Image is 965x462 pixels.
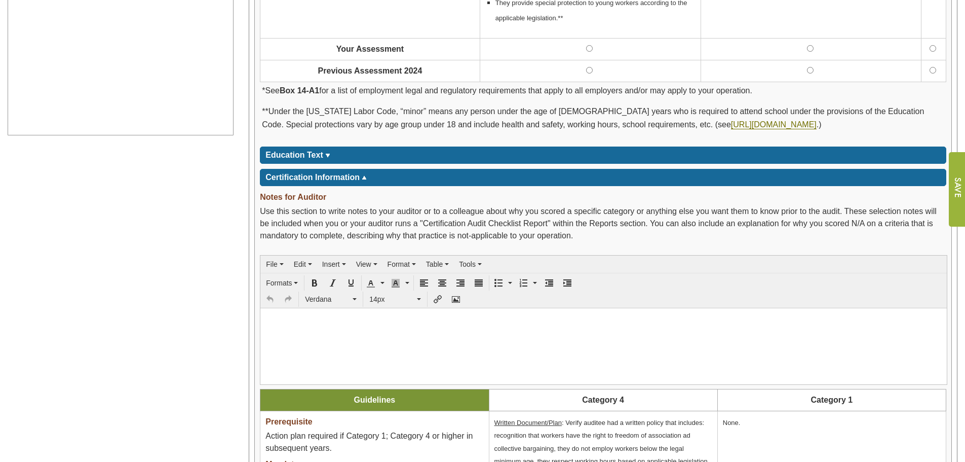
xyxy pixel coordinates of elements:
[365,292,426,307] div: Font Sizes
[388,275,412,291] div: Background color
[559,275,576,291] div: Increase indent
[447,292,465,307] div: Insert/edit image
[280,292,297,307] div: Redo
[260,205,946,247] div: Use this section to write notes to your auditor or to a colleague about why you scored a specific...
[494,419,562,427] u: Written Document/Plan
[265,432,473,452] span: Action plan required if Category 1; Category 4 or higher in subsequent years.
[325,154,330,157] img: sort_arrow_down.gif
[260,169,946,186] div: Click to toggle certification information
[324,275,341,291] div: Italic
[266,279,292,287] span: Formats
[429,292,446,307] div: Insert/edit link
[265,173,360,182] span: Certification Information
[260,147,946,164] div: Click for more or less content
[294,260,306,268] span: Edit
[948,152,965,227] input: Submit
[723,419,741,427] span: None.
[452,275,469,291] div: Align right
[415,275,433,291] div: Align left
[369,294,415,304] span: 14px
[305,294,351,304] span: Verdana
[516,275,539,291] div: Numbered list
[356,260,371,268] span: View
[434,275,451,291] div: Align center
[322,260,340,268] span: Insert
[336,45,404,53] span: Your Assessment
[459,260,476,268] span: Tools
[306,275,323,291] div: Bold
[260,191,946,205] div: Notes for Auditor
[262,105,944,131] p: **Under the [US_STATE] Labor Code, “minor” means any person under the age of [DEMOGRAPHIC_DATA] y...
[354,396,395,404] span: Guidelines
[265,151,323,159] span: Education Text
[717,389,946,411] td: Category 1
[280,86,319,95] strong: Box 14-A1
[470,275,487,291] div: Justify
[731,120,817,129] a: [URL][DOMAIN_NAME]
[541,275,558,291] div: Decrease indent
[265,417,312,426] span: Prerequisite
[489,389,717,411] td: Category 4
[318,66,422,75] span: Previous Assessment 2024
[426,260,443,268] span: Table
[342,275,360,291] div: Underline
[300,292,361,307] div: Font Family
[260,308,947,384] iframe: Rich Text Area. Press ALT-F9 for menu. Press ALT-F10 for toolbar. Press ALT-0 for help
[362,176,367,180] img: sort_arrow_up.gif
[388,260,410,268] span: Format
[261,292,279,307] div: Undo
[491,275,515,291] div: Bullet list
[266,260,278,268] span: File
[363,275,387,291] div: Text color
[262,84,944,97] p: *See for a list of employment legal and regulatory requirements that apply to all employers and/o...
